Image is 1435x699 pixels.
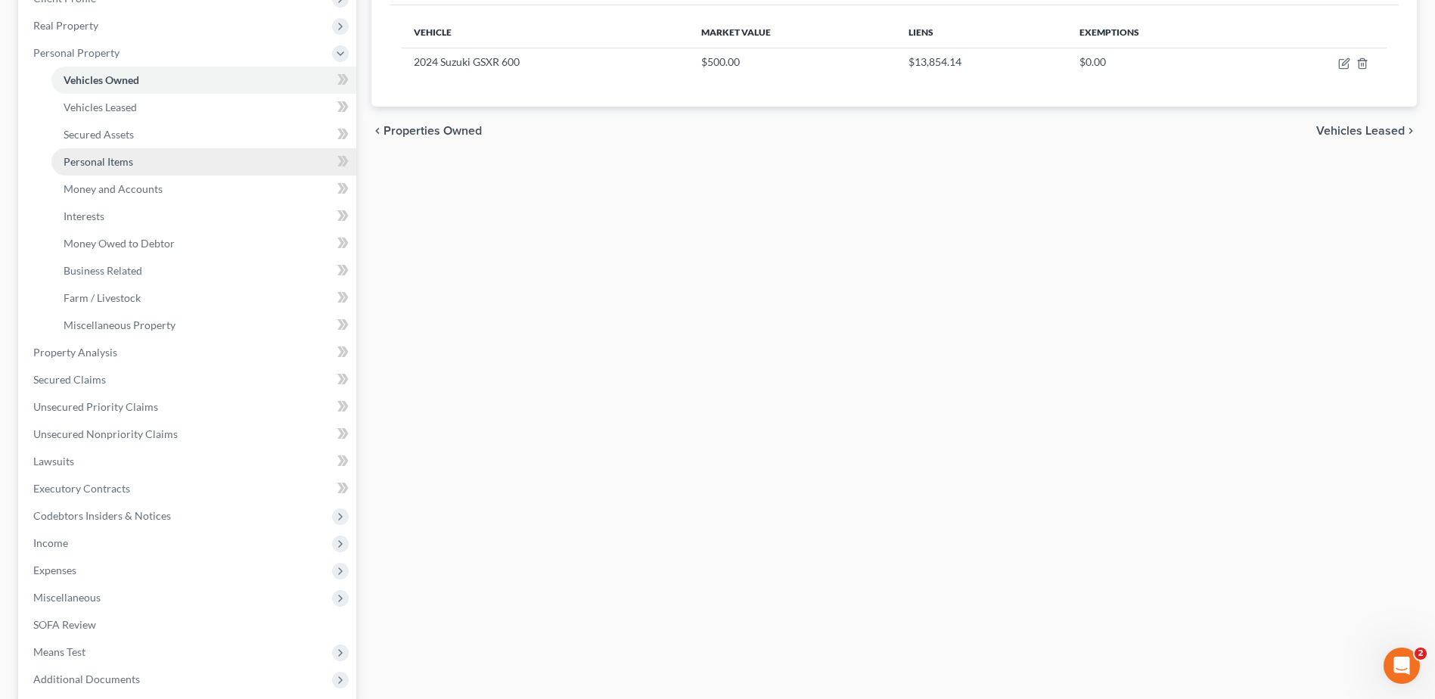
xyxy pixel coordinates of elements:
span: SOFA Review [33,618,96,631]
a: Secured Claims [21,366,356,393]
td: 2024 Suzuki GSXR 600 [402,48,689,76]
span: Miscellaneous [33,591,101,604]
i: chevron_left [371,125,384,137]
span: Money Owed to Debtor [64,237,175,250]
span: Properties Owned [384,125,482,137]
span: Income [33,536,68,549]
span: Lawsuits [33,455,74,468]
td: $13,854.14 [896,48,1067,76]
span: Real Property [33,19,98,32]
span: Property Analysis [33,346,117,359]
span: Unsecured Priority Claims [33,400,158,413]
span: Miscellaneous Property [64,318,175,331]
a: Property Analysis [21,339,356,366]
td: $500.00 [689,48,896,76]
span: Business Related [64,264,142,277]
th: Exemptions [1067,17,1253,48]
td: $0.00 [1067,48,1253,76]
span: Additional Documents [33,673,140,685]
span: Executory Contracts [33,482,130,495]
span: Interests [64,210,104,222]
a: Money Owed to Debtor [51,230,356,257]
span: 2 [1415,648,1427,660]
a: Unsecured Nonpriority Claims [21,421,356,448]
th: Vehicle [402,17,689,48]
span: Secured Claims [33,373,106,386]
span: Expenses [33,564,76,576]
span: Vehicles Owned [64,73,139,86]
span: Personal Items [64,155,133,168]
i: chevron_right [1405,125,1417,137]
button: Vehicles Leased chevron_right [1316,125,1417,137]
a: SOFA Review [21,611,356,638]
a: Vehicles Owned [51,67,356,94]
span: Personal Property [33,46,120,59]
span: Unsecured Nonpriority Claims [33,427,178,440]
iframe: Intercom live chat [1384,648,1420,684]
a: Executory Contracts [21,475,356,502]
a: Farm / Livestock [51,284,356,312]
span: Codebtors Insiders & Notices [33,509,171,522]
span: Secured Assets [64,128,134,141]
button: chevron_left Properties Owned [371,125,482,137]
span: Money and Accounts [64,182,163,195]
span: Means Test [33,645,85,658]
span: Farm / Livestock [64,291,141,304]
a: Lawsuits [21,448,356,475]
a: Unsecured Priority Claims [21,393,356,421]
a: Personal Items [51,148,356,176]
a: Interests [51,203,356,230]
a: Secured Assets [51,121,356,148]
a: Business Related [51,257,356,284]
a: Money and Accounts [51,176,356,203]
span: Vehicles Leased [1316,125,1405,137]
span: Vehicles Leased [64,101,137,113]
a: Vehicles Leased [51,94,356,121]
a: Miscellaneous Property [51,312,356,339]
th: Liens [896,17,1067,48]
th: Market Value [689,17,896,48]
